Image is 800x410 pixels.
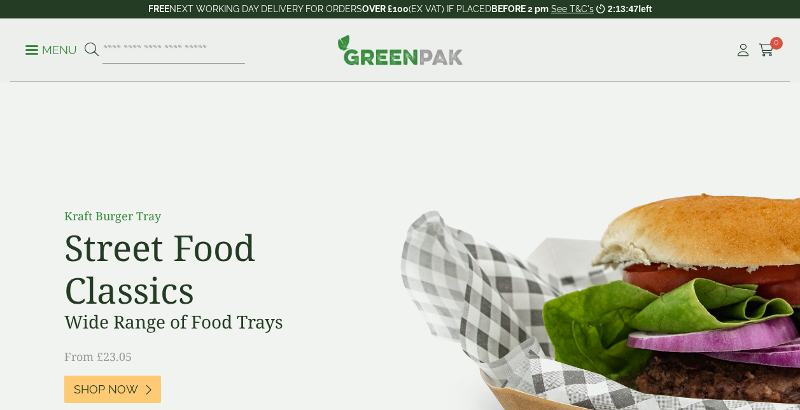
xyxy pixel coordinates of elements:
a: Shop Now [64,376,161,403]
img: GreenPak Supplies [337,34,463,65]
i: My Account [735,44,751,57]
i: Cart [759,44,775,57]
a: 0 [759,41,775,60]
span: 2:13:47 [608,4,638,14]
span: Shop Now [74,383,138,397]
p: Kraft Burger Tray [64,208,351,225]
span: From £23.05 [64,349,132,364]
a: Menu [25,43,77,55]
strong: BEFORE 2 pm [491,4,549,14]
h2: Street Food Classics [64,226,351,311]
a: See T&C's [551,4,594,14]
strong: FREE [148,4,169,14]
strong: OVER £100 [362,4,409,14]
h3: Wide Range of Food Trays [64,311,351,333]
p: Menu [25,43,77,58]
span: 0 [770,37,783,50]
span: left [638,4,652,14]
